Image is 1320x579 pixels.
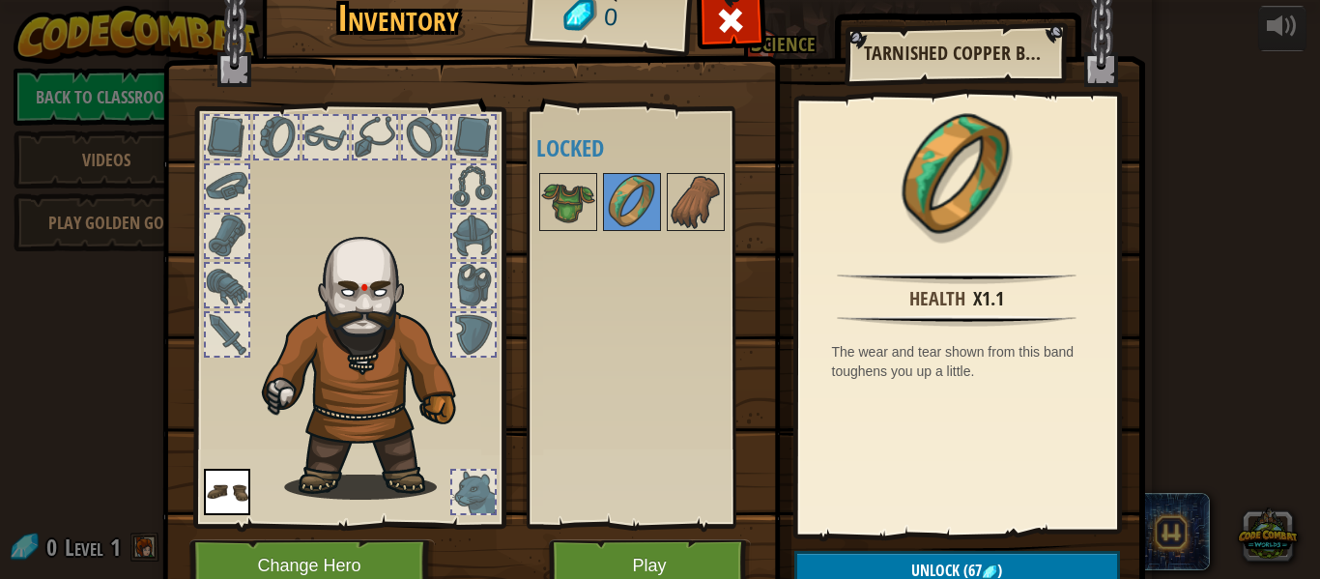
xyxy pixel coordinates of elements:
h2: Tarnished Copper Band [864,43,1046,64]
img: portrait.png [204,469,250,515]
img: portrait.png [541,175,595,229]
img: portrait.png [669,175,723,229]
img: portrait.png [894,113,1019,239]
div: Health [909,285,965,313]
img: hr.png [837,273,1076,284]
div: x1.1 [973,285,1004,313]
img: goliath_hair.png [252,218,489,500]
h4: Locked [536,135,764,160]
img: hr.png [837,315,1076,327]
img: portrait.png [605,175,659,229]
div: The wear and tear shown from this band toughens you up a little. [832,342,1092,381]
